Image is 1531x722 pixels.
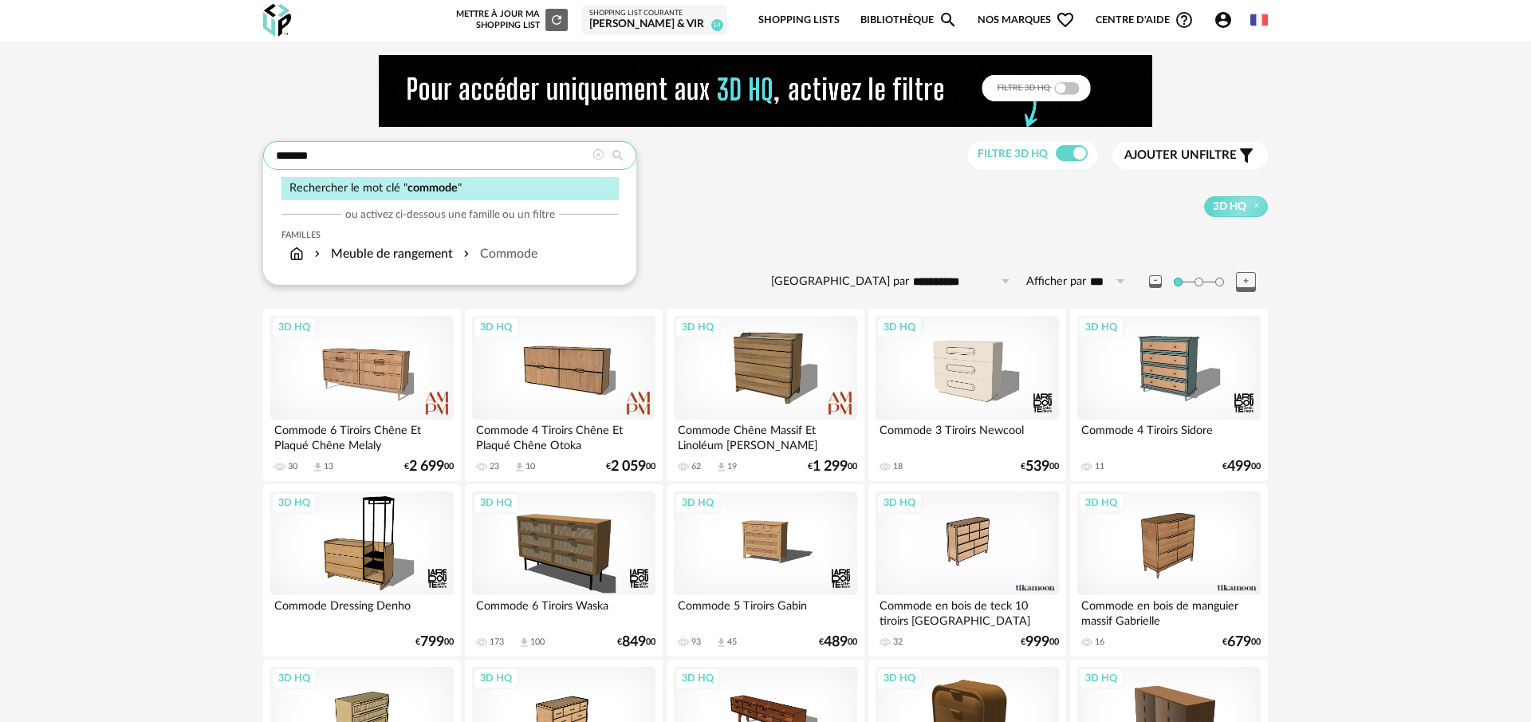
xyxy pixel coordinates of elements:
span: Help Circle Outline icon [1175,10,1194,30]
span: Magnify icon [939,10,958,30]
div: 23 [490,461,499,472]
div: 93 [691,637,701,648]
span: Download icon [518,637,530,649]
div: Commode 6 Tiroirs Waska [472,595,655,627]
a: Shopping Lists [758,2,840,39]
span: Filter icon [1237,146,1256,165]
span: 999 [1025,637,1049,648]
div: 3D HQ [675,492,721,513]
div: 3D HQ [473,668,519,688]
div: 3D HQ [1078,668,1124,688]
div: Rechercher le mot clé " " [281,177,619,200]
span: Download icon [514,461,525,473]
div: € 00 [1021,461,1059,472]
span: Ajouter un [1124,149,1199,161]
div: 100 [530,637,545,648]
span: 539 [1025,461,1049,472]
img: OXP [263,4,291,37]
div: € 00 [1222,637,1261,648]
div: Commode 6 Tiroirs Chêne Et Plaqué Chêne Melaly [270,420,454,452]
div: € 00 [617,637,655,648]
img: fr [1250,11,1268,29]
span: Download icon [312,461,324,473]
div: 3D HQ [473,317,519,337]
span: 2 059 [611,461,646,472]
div: 45 [727,637,737,648]
span: 499 [1227,461,1251,472]
div: 3D HQ [876,317,923,337]
div: 10 [525,461,535,472]
span: Heart Outline icon [1056,10,1075,30]
div: 30 [288,461,297,472]
div: 3D HQ [473,492,519,513]
div: € 00 [1021,637,1059,648]
div: 62 [691,461,701,472]
a: 3D HQ Commode Chêne Massif Et Linoléum [PERSON_NAME] 62 Download icon 19 €1 29900 [667,309,864,481]
div: 3D HQ [876,668,923,688]
img: svg+xml;base64,PHN2ZyB3aWR0aD0iMTYiIGhlaWdodD0iMTciIHZpZXdCb3g9IjAgMCAxNiAxNyIgZmlsbD0ibm9uZSIgeG... [289,245,304,263]
span: Refresh icon [549,15,564,24]
span: filtre [1124,148,1237,164]
span: 1 299 [813,461,848,472]
div: Commode en bois de manguier massif Gabrielle [1077,595,1261,627]
div: 32 [893,637,903,648]
div: € 00 [1222,461,1261,472]
div: 3D HQ [271,492,317,513]
div: € 00 [415,637,454,648]
div: 3D HQ [271,668,317,688]
div: Meuble de rangement [311,245,453,263]
img: svg+xml;base64,PHN2ZyB3aWR0aD0iMTYiIGhlaWdodD0iMTYiIHZpZXdCb3g9IjAgMCAxNiAxNiIgZmlsbD0ibm9uZSIgeG... [311,245,324,263]
span: 799 [420,637,444,648]
a: 3D HQ Commode 6 Tiroirs Chêne Et Plaqué Chêne Melaly 30 Download icon 13 €2 69900 [263,309,461,481]
div: 3D HQ [1078,317,1124,337]
div: 158 résultats [263,251,1268,269]
div: Commode 3 Tiroirs Newcool [876,420,1059,452]
a: 3D HQ Commode 4 Tiroirs Sidore 11 €49900 [1070,309,1268,481]
div: € 00 [606,461,655,472]
div: Shopping List courante [589,9,720,18]
img: NEW%20NEW%20HQ%20NEW_V1.gif [379,55,1152,127]
a: BibliothèqueMagnify icon [860,2,958,39]
a: 3D HQ Commode Dressing Denho €79900 [263,484,461,657]
a: 3D HQ Commode 3 Tiroirs Newcool 18 €53900 [868,309,1066,481]
div: € 00 [808,461,857,472]
div: Commode Chêne Massif Et Linoléum [PERSON_NAME] [674,420,857,452]
div: 3D HQ [675,668,721,688]
div: 173 [490,637,504,648]
div: 3D HQ [675,317,721,337]
div: € 00 [819,637,857,648]
span: commode [407,182,458,194]
span: 14 [711,19,723,31]
div: Commode en bois de teck 10 tiroirs [GEOGRAPHIC_DATA] [876,595,1059,627]
span: Account Circle icon [1214,10,1233,30]
a: 3D HQ Commode 6 Tiroirs Waska 173 Download icon 100 €84900 [465,484,663,657]
a: Shopping List courante [PERSON_NAME] & Vir 14 [589,9,720,32]
span: 849 [622,637,646,648]
span: Account Circle icon [1214,10,1240,30]
span: Filtre 3D HQ [978,148,1048,160]
div: Familles [281,230,619,241]
a: 3D HQ Commode 5 Tiroirs Gabin 93 Download icon 45 €48900 [667,484,864,657]
div: Commode 5 Tiroirs Gabin [674,595,857,627]
div: 3D HQ [876,492,923,513]
span: 489 [824,637,848,648]
div: 13 [324,461,333,472]
label: Afficher par [1026,274,1086,290]
div: Commode 4 Tiroirs Sidore [1077,420,1261,452]
a: 3D HQ Commode en bois de manguier massif Gabrielle 16 €67900 [1070,484,1268,657]
span: Centre d'aideHelp Circle Outline icon [1096,10,1194,30]
div: € 00 [404,461,454,472]
div: 3D HQ [1078,492,1124,513]
div: Mettre à jour ma Shopping List [453,9,568,31]
button: Ajouter unfiltre Filter icon [1112,142,1268,169]
label: [GEOGRAPHIC_DATA] par [771,274,909,290]
div: Commode Dressing Denho [270,595,454,627]
div: 16 [1095,637,1104,648]
div: 18 [893,461,903,472]
span: ou activez ci-dessous une famille ou un filtre [345,207,555,222]
div: 3D HQ [271,317,317,337]
span: Download icon [715,461,727,473]
div: 11 [1095,461,1104,472]
a: 3D HQ Commode 4 Tiroirs Chêne Et Plaqué Chêne Otoka 23 Download icon 10 €2 05900 [465,309,663,481]
div: Commode 4 Tiroirs Chêne Et Plaqué Chêne Otoka [472,420,655,452]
